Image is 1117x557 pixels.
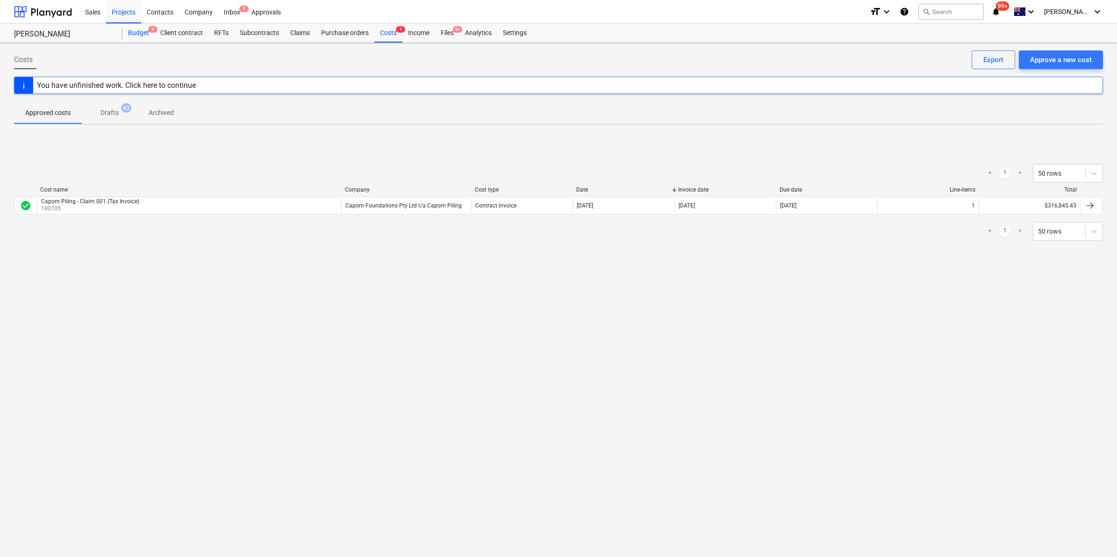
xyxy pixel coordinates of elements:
[402,24,435,43] a: Income
[577,202,593,209] div: [DATE]
[40,186,337,193] div: Cost name
[1044,8,1091,15] span: [PERSON_NAME]
[459,24,497,43] a: Analytics
[983,186,1077,193] div: Total
[576,186,670,193] div: Date
[984,168,995,179] a: Previous page
[1070,512,1117,557] iframe: Chat Widget
[100,108,119,118] p: Drafts
[999,168,1010,179] a: Page 1 is your current page
[972,202,975,209] div: 1
[20,200,31,211] div: Invoice was approved
[996,1,1010,11] span: 99+
[881,186,975,193] div: Line-items
[918,4,984,20] button: Search
[679,202,695,209] div: [DATE]
[239,6,249,12] span: 1
[345,202,462,209] div: Caporn Foundations Pty Ltd t/a Caporn Piling
[984,226,995,237] a: Previous page
[285,24,315,43] a: Claims
[14,29,111,39] div: [PERSON_NAME]
[1030,54,1092,66] div: Approve a new cost
[435,24,459,43] a: Files9+
[1014,168,1025,179] a: Next page
[923,8,930,15] span: search
[497,24,532,43] a: Settings
[121,103,131,113] span: 43
[1025,6,1037,17] i: keyboard_arrow_down
[155,24,208,43] a: Client contract
[148,26,158,33] span: 9
[453,26,462,33] span: 9+
[983,54,1003,66] div: Export
[374,24,402,43] a: Costs1
[979,198,1080,213] div: $316,845.43
[374,24,402,43] div: Costs
[41,198,139,205] div: Caporn Piling - Claim 001 (Tax Invoice)
[780,202,796,209] div: [DATE]
[396,26,405,33] span: 1
[678,186,772,193] div: Invoice date
[25,108,71,118] p: Approved costs
[345,186,467,193] div: Company
[122,24,155,43] a: Budget9
[149,108,174,118] p: Archived
[991,6,1001,17] i: notifications
[122,24,155,43] div: Budget
[435,24,459,43] div: Files
[234,24,285,43] a: Subcontracts
[870,6,881,17] i: format_size
[20,200,31,211] span: check_circle
[475,202,516,209] div: Contract invoice
[208,24,234,43] a: RFTs
[1019,50,1103,69] button: Approve a new cost
[475,186,569,193] div: Cost type
[41,205,141,213] p: 100705
[900,6,909,17] i: Knowledge base
[999,226,1010,237] a: Page 1 is your current page
[780,186,874,193] div: Due date
[881,6,892,17] i: keyboard_arrow_down
[1014,226,1025,237] a: Next page
[1092,6,1103,17] i: keyboard_arrow_down
[14,54,33,65] span: Costs
[972,50,1015,69] button: Export
[37,81,196,90] div: You have unfinished work. Click here to continue
[315,24,374,43] a: Purchase orders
